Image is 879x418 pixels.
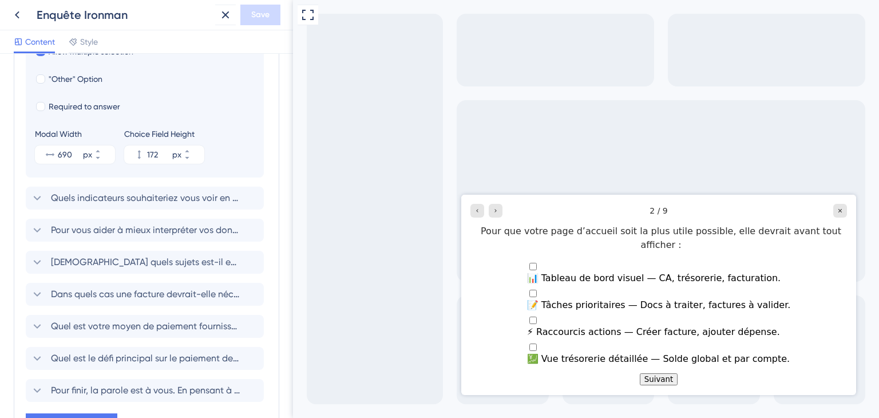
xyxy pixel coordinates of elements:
span: Save [251,8,270,22]
div: Enquête Ironman [37,7,211,23]
span: Pour finir, la parole est à vous. En pensant à votre travail de tous les jours, quelle est la fon... [51,384,240,397]
input: px [147,148,170,161]
button: px [184,155,204,164]
span: "Other" Option [49,72,102,86]
div: Modal Width [35,127,115,141]
span: Quel est votre moyen de paiement fournisseur habituel ? [51,320,240,333]
button: px [184,145,204,155]
span: Quels indicateurs souhaiteriez vous voir en priorité sur une page dédié au pilotage ? [51,191,240,205]
div: px [172,148,181,161]
button: px [94,155,115,164]
input: px [58,148,81,161]
span: Pour vous aider à mieux interpréter vos données, que outil d’analyse vous serait le plus utile ? [51,223,240,237]
span: [DEMOGRAPHIC_DATA] quels sujets est-il essentiel pour vous d'être alerté ? [51,255,240,269]
div: px [83,148,92,161]
button: px [94,145,115,155]
div: Choice Field Height [124,127,204,141]
span: Style [80,35,98,49]
span: Quel est le défi principal sur le paiement de vos factures fournisseurs ? [51,352,240,365]
span: Content [25,35,55,49]
span: Dans quels cas une facture devrait-elle nécessiter une validation par un responsable ? [51,287,240,301]
iframe: UserGuiding Survey [168,195,563,395]
span: Required to answer [49,100,120,113]
button: Save [240,5,280,25]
